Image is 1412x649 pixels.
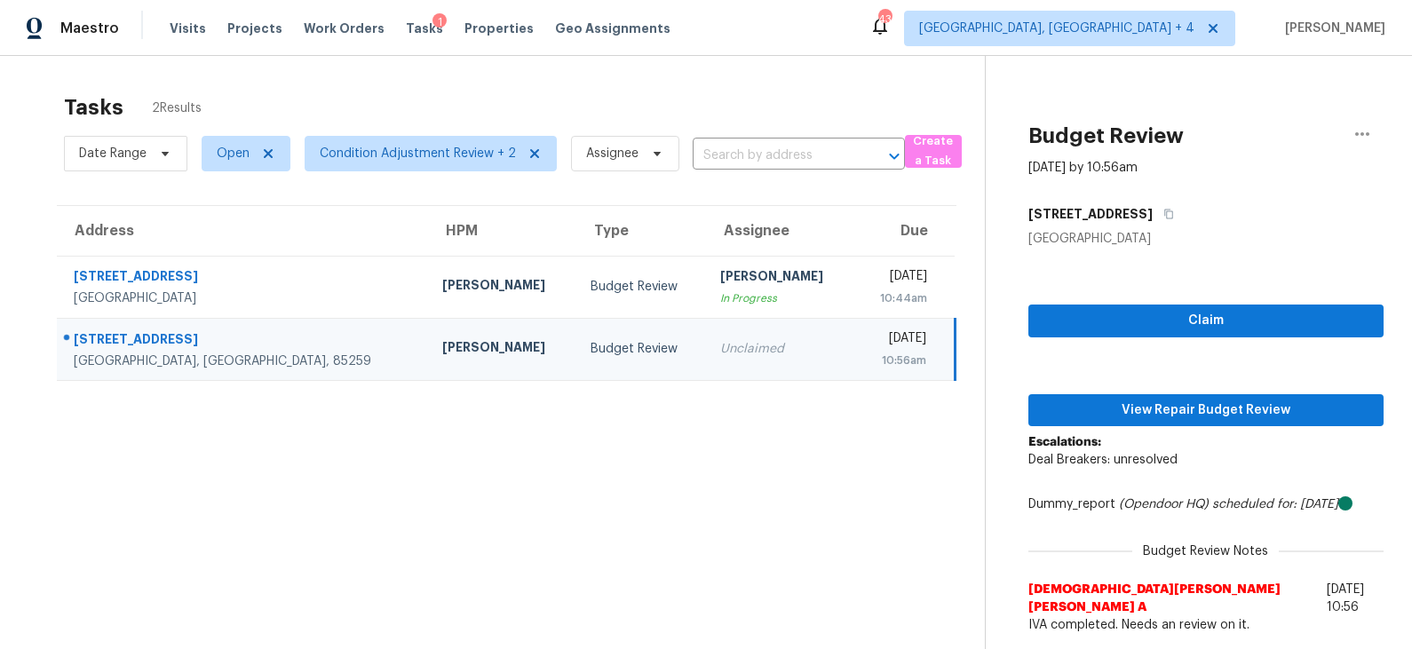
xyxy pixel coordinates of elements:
[1028,616,1384,634] span: IVA completed. Needs an review on it.
[586,145,639,162] span: Assignee
[1028,495,1384,513] div: Dummy_report
[442,276,562,298] div: [PERSON_NAME]
[1028,230,1384,248] div: [GEOGRAPHIC_DATA]
[869,289,927,307] div: 10:44am
[591,278,693,296] div: Budget Review
[1028,454,1178,466] span: Deal Breakers: unresolved
[442,338,562,360] div: [PERSON_NAME]
[869,329,925,352] div: [DATE]
[1028,159,1138,177] div: [DATE] by 10:56am
[79,145,147,162] span: Date Range
[304,20,385,37] span: Work Orders
[74,352,414,370] div: [GEOGRAPHIC_DATA], [GEOGRAPHIC_DATA], 85259
[227,20,282,37] span: Projects
[1212,498,1338,510] i: scheduled for: [DATE]
[1119,498,1209,510] i: (Opendoor HQ)
[74,289,414,307] div: [GEOGRAPHIC_DATA]
[1043,400,1369,422] span: View Repair Budget Review
[464,20,534,37] span: Properties
[1327,583,1364,613] span: [DATE] 10:56
[1028,436,1101,448] b: Escalations:
[64,99,123,116] h2: Tasks
[914,131,953,172] span: Create a Task
[720,289,840,307] div: In Progress
[170,20,206,37] span: Visits
[1132,542,1279,560] span: Budget Review Notes
[1028,127,1184,145] h2: Budget Review
[152,99,202,117] span: 2 Results
[406,22,443,35] span: Tasks
[720,340,840,358] div: Unclaimed
[432,13,447,31] div: 1
[1043,310,1369,332] span: Claim
[878,11,891,28] div: 43
[576,206,707,256] th: Type
[591,340,693,358] div: Budget Review
[57,206,428,256] th: Address
[905,135,962,168] button: Create a Task
[1028,581,1320,616] span: [DEMOGRAPHIC_DATA][PERSON_NAME] [PERSON_NAME] A
[60,20,119,37] span: Maestro
[320,145,516,162] span: Condition Adjustment Review + 2
[1028,394,1384,427] button: View Repair Budget Review
[720,267,840,289] div: [PERSON_NAME]
[869,267,927,289] div: [DATE]
[1278,20,1385,37] span: [PERSON_NAME]
[919,20,1194,37] span: [GEOGRAPHIC_DATA], [GEOGRAPHIC_DATA] + 4
[1028,305,1384,337] button: Claim
[706,206,854,256] th: Assignee
[74,330,414,352] div: [STREET_ADDRESS]
[693,142,855,170] input: Search by address
[74,267,414,289] div: [STREET_ADDRESS]
[428,206,576,256] th: HPM
[1153,198,1177,230] button: Copy Address
[854,206,955,256] th: Due
[882,144,907,169] button: Open
[217,145,250,162] span: Open
[555,20,670,37] span: Geo Assignments
[869,352,925,369] div: 10:56am
[1028,205,1153,223] h5: [STREET_ADDRESS]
